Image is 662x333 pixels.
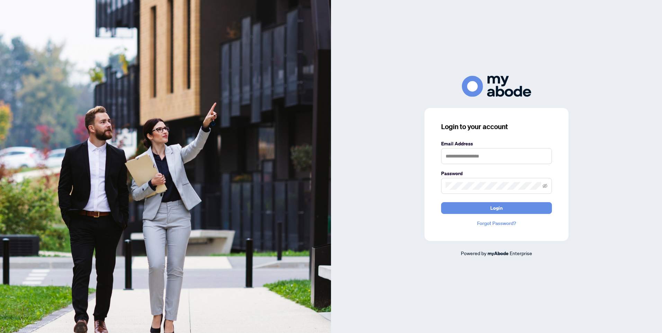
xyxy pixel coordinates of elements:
button: Login [441,202,552,214]
h3: Login to your account [441,122,552,132]
span: eye-invisible [543,183,547,188]
label: Password [441,170,552,177]
span: Enterprise [510,250,532,256]
label: Email Address [441,140,552,147]
span: Login [490,202,503,214]
img: ma-logo [462,76,531,97]
a: Forgot Password? [441,219,552,227]
span: Powered by [461,250,486,256]
a: myAbode [487,250,509,257]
